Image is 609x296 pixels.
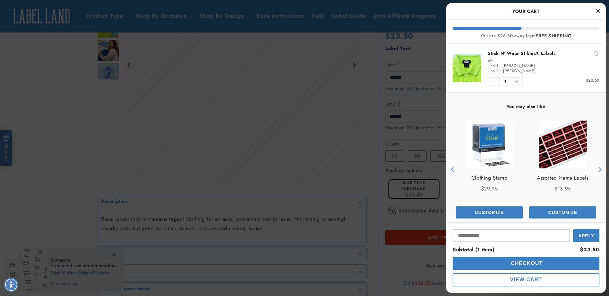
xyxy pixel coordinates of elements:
a: Stick N' Wear Stikins® Labels [488,50,599,56]
button: Increase quantity of Stick N' Wear Stikins® Labels [511,78,523,85]
input: Input Discount [453,229,570,242]
span: 1 [500,78,511,85]
div: $23.50 [580,245,599,255]
span: $13.95 [554,185,571,192]
button: Remove Stick N' Wear Stikins® Labels [593,50,599,56]
div: You are $26.50 away from [453,33,599,39]
button: Next [595,165,604,174]
img: Clothing Stamp - Label Land [465,121,513,168]
h4: You may also like [453,104,599,109]
span: [PERSON_NAME] [503,68,536,74]
button: cart [453,257,599,270]
iframe: Sign Up via Text for Offers [5,245,81,264]
button: Add the product, Color Stick N' Wear® Labels to Cart [456,206,523,218]
a: View Clothing Stamp [471,175,507,181]
img: Assorted Name Labels - Label Land [539,121,587,168]
button: Can these labels be used on uniforms? [9,18,89,30]
span: Subtotal (1 item) [453,246,494,253]
span: Line 1 [488,63,498,69]
li: product [453,44,599,92]
span: Customize [548,210,577,215]
span: View Cart [510,277,542,282]
span: Checkout [509,261,543,266]
img: Stick N' Wear Stikins® Labels [453,54,481,82]
button: cart [453,273,599,286]
span: : [500,68,502,74]
a: View Assorted Name Labels [537,175,589,181]
h2: Your Cart [453,6,599,16]
button: Apply [573,229,599,242]
button: Add the product, Stikins® Peel and Stick Clothing Labels to Cart [529,206,596,218]
span: Customize [475,210,504,215]
b: FREE SHIPPING [536,33,572,39]
span: [PERSON_NAME] [502,63,535,69]
button: Do these labels need ironing? [26,36,89,48]
span: $29.95 [481,185,498,192]
button: Close Cart [593,6,603,16]
span: : [500,63,501,69]
div: Accessibility Menu [4,278,18,292]
span: Apply [578,233,594,238]
span: $23.50 [586,78,599,83]
div: product [526,114,599,225]
button: Previous [448,165,457,174]
button: Decrease quantity of Stick N' Wear Stikins® Labels [488,78,500,85]
div: 60 [488,58,599,63]
div: product [453,114,526,225]
span: Line 2 [488,68,499,74]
